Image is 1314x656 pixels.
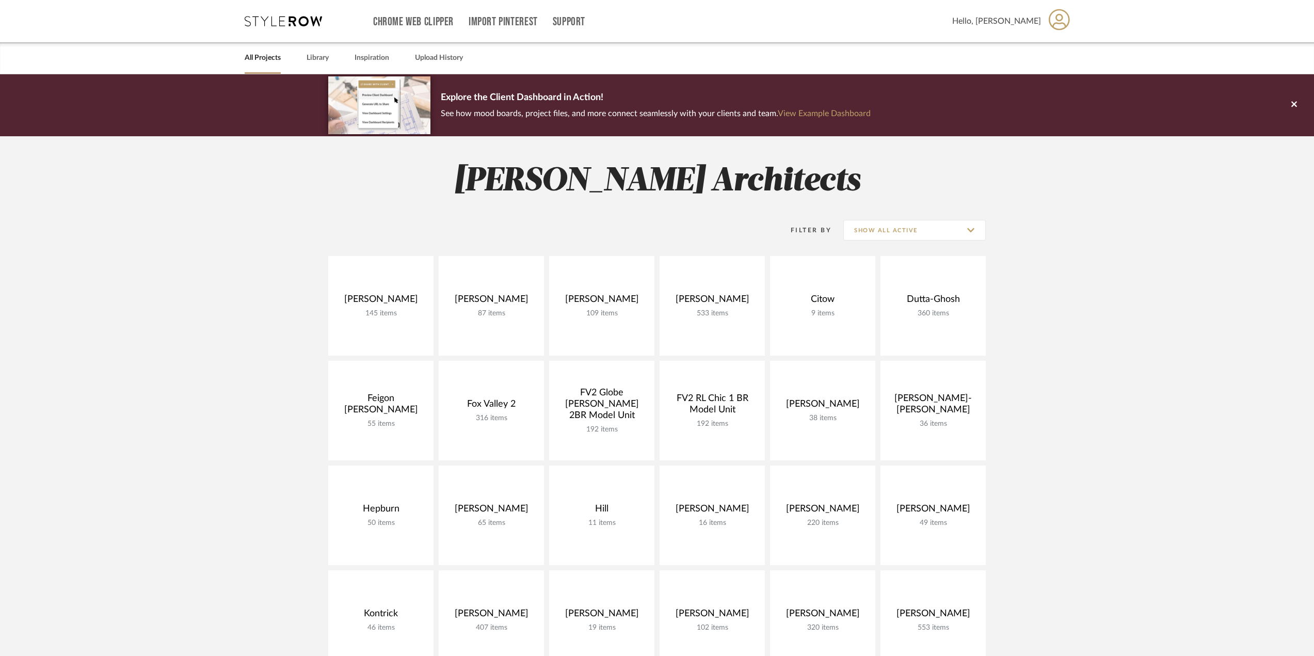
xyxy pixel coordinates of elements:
a: Import Pinterest [469,18,538,26]
div: 11 items [557,519,646,527]
div: Hepburn [336,503,425,519]
div: Dutta-Ghosh [889,294,978,309]
div: 360 items [889,309,978,318]
a: Library [307,51,329,65]
div: 38 items [778,414,867,423]
div: 553 items [889,623,978,632]
div: FV2 RL Chic 1 BR Model Unit [668,393,757,420]
div: 109 items [557,309,646,318]
div: 407 items [447,623,536,632]
div: 16 items [668,519,757,527]
div: 192 items [557,425,646,434]
div: [PERSON_NAME] [668,294,757,309]
a: Support [553,18,585,26]
div: FV2 Globe [PERSON_NAME] 2BR Model Unit [557,387,646,425]
div: 87 items [447,309,536,318]
p: See how mood boards, project files, and more connect seamlessly with your clients and team. [441,106,871,121]
div: 19 items [557,623,646,632]
div: Filter By [777,225,831,235]
div: 65 items [447,519,536,527]
div: [PERSON_NAME] [778,608,867,623]
h2: [PERSON_NAME] Architects [285,162,1029,201]
span: Hello, [PERSON_NAME] [952,15,1041,27]
div: [PERSON_NAME] [889,503,978,519]
div: Fox Valley 2 [447,398,536,414]
div: [PERSON_NAME]-[PERSON_NAME] [889,393,978,420]
div: [PERSON_NAME] [447,503,536,519]
a: Chrome Web Clipper [373,18,454,26]
div: 102 items [668,623,757,632]
p: Explore the Client Dashboard in Action! [441,90,871,106]
div: [PERSON_NAME] [447,294,536,309]
div: 320 items [778,623,867,632]
div: [PERSON_NAME] [336,294,425,309]
div: Citow [778,294,867,309]
div: Hill [557,503,646,519]
div: 145 items [336,309,425,318]
div: [PERSON_NAME] [447,608,536,623]
div: 316 items [447,414,536,423]
a: All Projects [245,51,281,65]
div: [PERSON_NAME] [668,503,757,519]
div: 50 items [336,519,425,527]
a: Inspiration [355,51,389,65]
div: 9 items [778,309,867,318]
div: [PERSON_NAME] [778,503,867,519]
div: 55 items [336,420,425,428]
div: [PERSON_NAME] [557,608,646,623]
a: View Example Dashboard [778,109,871,118]
div: Feigon [PERSON_NAME] [336,393,425,420]
div: 533 items [668,309,757,318]
div: [PERSON_NAME] [557,294,646,309]
div: Kontrick [336,608,425,623]
div: [PERSON_NAME] [778,398,867,414]
div: 46 items [336,623,425,632]
div: 49 items [889,519,978,527]
div: 36 items [889,420,978,428]
img: d5d033c5-7b12-40c2-a960-1ecee1989c38.png [328,76,430,134]
a: Upload History [415,51,463,65]
div: 192 items [668,420,757,428]
div: [PERSON_NAME] [668,608,757,623]
div: [PERSON_NAME] [889,608,978,623]
div: 220 items [778,519,867,527]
